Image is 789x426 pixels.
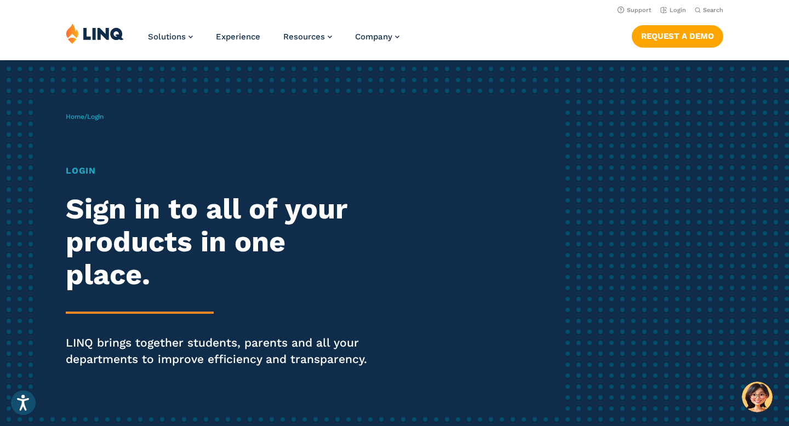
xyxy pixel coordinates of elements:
img: LINQ | K‑12 Software [66,23,124,44]
span: Login [87,113,104,120]
button: Hello, have a question? Let’s chat. [742,382,773,412]
a: Experience [216,32,260,42]
span: Resources [283,32,325,42]
button: Open Search Bar [695,6,723,14]
span: Solutions [148,32,186,42]
span: Company [355,32,392,42]
a: Login [660,7,686,14]
span: / [66,113,104,120]
a: Resources [283,32,332,42]
a: Home [66,113,84,120]
a: Request a Demo [632,25,723,47]
a: Company [355,32,399,42]
span: Search [703,7,723,14]
p: LINQ brings together students, parents and all your departments to improve efficiency and transpa... [66,335,370,367]
h2: Sign in to all of your products in one place. [66,193,370,291]
a: Solutions [148,32,193,42]
a: Support [618,7,651,14]
nav: Button Navigation [632,23,723,47]
h1: Login [66,164,370,177]
nav: Primary Navigation [148,23,399,59]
